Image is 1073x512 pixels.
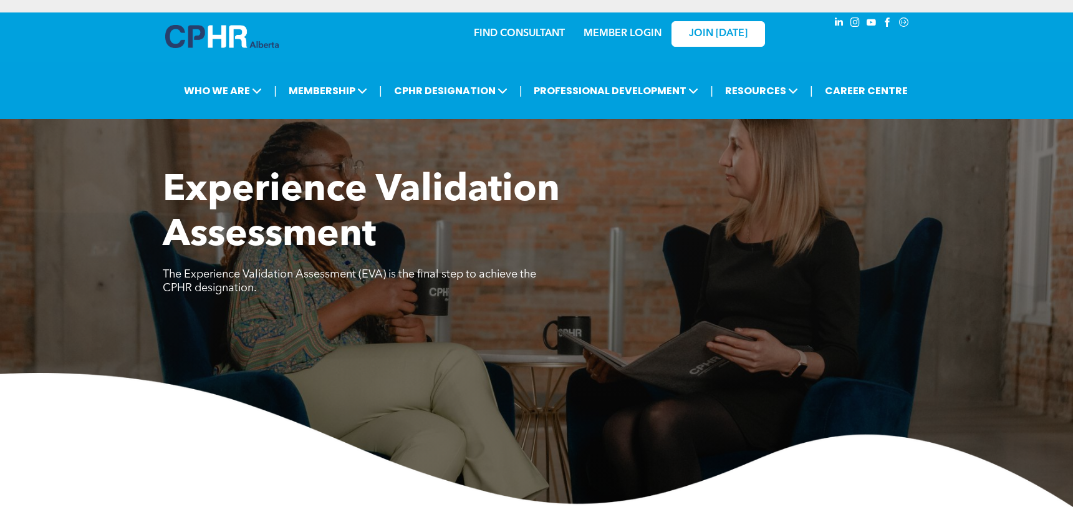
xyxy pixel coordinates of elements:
[832,16,846,32] a: linkedin
[710,78,713,104] li: |
[689,28,748,40] span: JOIN [DATE]
[163,172,560,254] span: Experience Validation Assessment
[163,269,536,294] span: The Experience Validation Assessment (EVA) is the final step to achieve the CPHR designation.
[274,78,277,104] li: |
[165,25,279,48] img: A blue and white logo for cp alberta
[474,29,565,39] a: FIND CONSULTANT
[180,79,266,102] span: WHO WE ARE
[865,16,878,32] a: youtube
[390,79,511,102] span: CPHR DESIGNATION
[285,79,371,102] span: MEMBERSHIP
[881,16,895,32] a: facebook
[671,21,765,47] a: JOIN [DATE]
[530,79,702,102] span: PROFESSIONAL DEVELOPMENT
[849,16,862,32] a: instagram
[721,79,802,102] span: RESOURCES
[379,78,382,104] li: |
[810,78,813,104] li: |
[821,79,912,102] a: CAREER CENTRE
[519,78,522,104] li: |
[897,16,911,32] a: Social network
[584,29,662,39] a: MEMBER LOGIN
